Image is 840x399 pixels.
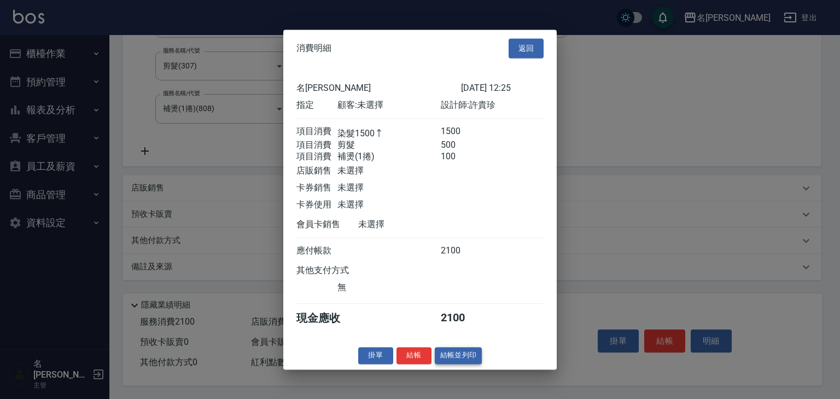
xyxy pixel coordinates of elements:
[296,219,358,230] div: 會員卡銷售
[296,43,331,54] span: 消費明細
[441,245,482,257] div: 2100
[396,347,431,364] button: 結帳
[296,199,337,211] div: 卡券使用
[296,151,337,163] div: 項目消費
[337,126,440,140] div: 染髮1500↑
[296,126,337,140] div: 項目消費
[441,151,482,163] div: 100
[441,126,482,140] div: 1500
[461,83,544,94] div: [DATE] 12:25
[296,182,337,194] div: 卡券銷售
[509,38,544,59] button: 返回
[441,100,544,111] div: 設計師: 許貴珍
[358,347,393,364] button: 掛單
[296,100,337,111] div: 指定
[337,182,440,194] div: 未選擇
[337,140,440,151] div: 剪髮
[337,100,440,111] div: 顧客: 未選擇
[441,140,482,151] div: 500
[296,311,358,326] div: 現金應收
[337,165,440,177] div: 未選擇
[337,282,440,293] div: 無
[296,165,337,177] div: 店販銷售
[435,347,482,364] button: 結帳並列印
[296,140,337,151] div: 項目消費
[441,311,482,326] div: 2100
[337,199,440,211] div: 未選擇
[296,83,461,94] div: 名[PERSON_NAME]
[358,219,461,230] div: 未選擇
[296,245,337,257] div: 應付帳款
[296,265,379,276] div: 其他支付方式
[337,151,440,163] div: 補燙(1捲)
